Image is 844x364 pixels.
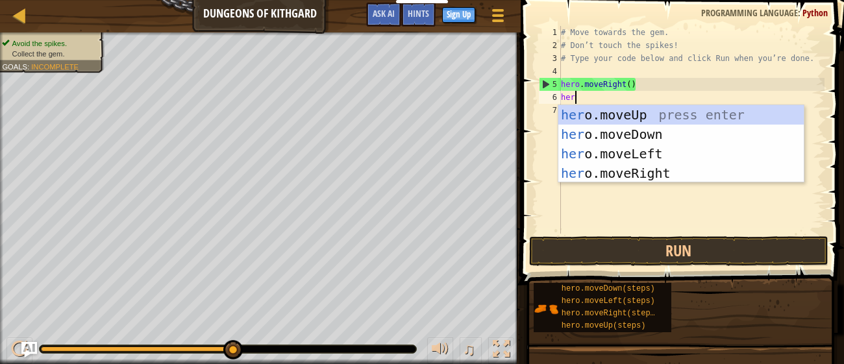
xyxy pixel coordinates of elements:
div: 7 [539,104,561,117]
li: Avoid the spikes. [2,38,97,49]
button: Ctrl + P: Play [6,337,32,364]
span: Incomplete [31,62,79,71]
div: 1 [539,26,561,39]
button: Ask AI [366,3,401,27]
span: hero.moveLeft(steps) [562,297,655,306]
span: hero.moveDown(steps) [562,284,655,293]
span: Avoid the spikes. [12,39,67,47]
button: Sign Up [442,7,475,23]
span: Collect the gem. [12,49,65,58]
span: Goals [2,62,27,71]
div: 2 [539,39,561,52]
div: 3 [539,52,561,65]
button: Adjust volume [427,337,453,364]
button: Show game menu [482,3,514,33]
div: 4 [539,65,561,78]
button: Run [529,236,828,266]
span: Hints [408,7,429,19]
span: : [798,6,802,19]
button: ♫ [460,337,482,364]
li: Collect the gem. [2,49,97,59]
img: portrait.png [534,297,558,321]
span: Programming language [701,6,798,19]
span: ♫ [462,339,475,359]
button: Toggle fullscreen [488,337,514,364]
span: Python [802,6,828,19]
span: Ask AI [373,7,395,19]
button: Ask AI [21,342,37,358]
div: 5 [540,78,561,91]
span: hero.moveUp(steps) [562,321,646,330]
span: : [27,62,31,71]
div: 6 [539,91,561,104]
span: hero.moveRight(steps) [562,309,660,318]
